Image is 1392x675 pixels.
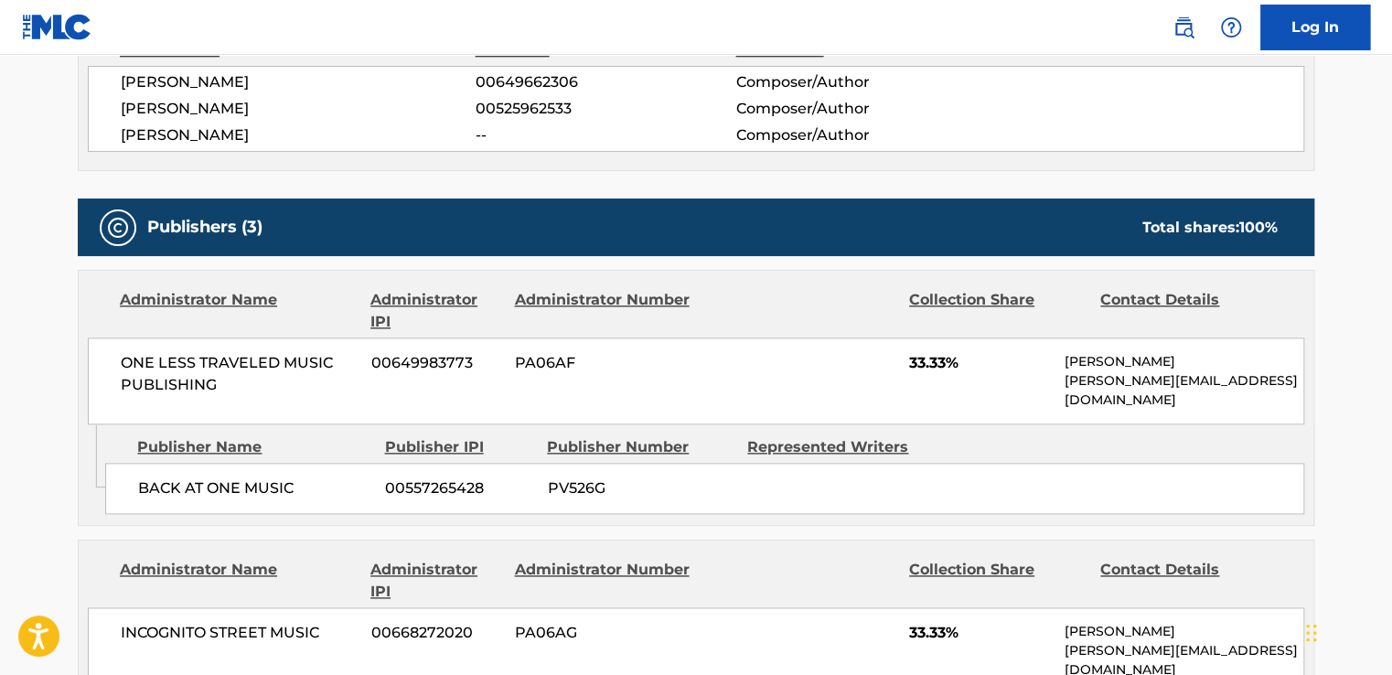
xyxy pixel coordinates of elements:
[476,98,735,120] span: 00525962533
[514,289,691,333] div: Administrator Number
[121,98,476,120] span: [PERSON_NAME]
[1239,219,1278,236] span: 100 %
[735,71,972,93] span: Composer/Author
[120,289,357,333] div: Administrator Name
[370,289,500,333] div: Administrator IPI
[1301,587,1392,675] iframe: Chat Widget
[547,436,733,458] div: Publisher Number
[137,436,370,458] div: Publisher Name
[909,289,1087,333] div: Collection Share
[107,217,129,239] img: Publishers
[476,71,735,93] span: 00649662306
[1306,605,1317,660] div: Drag
[1100,559,1278,603] div: Contact Details
[909,559,1087,603] div: Collection Share
[1213,9,1249,46] div: Help
[1220,16,1242,38] img: help
[1100,289,1278,333] div: Contact Details
[1172,16,1194,38] img: search
[1065,371,1303,410] p: [PERSON_NAME][EMAIL_ADDRESS][DOMAIN_NAME]
[370,559,500,603] div: Administrator IPI
[1065,352,1303,371] p: [PERSON_NAME]
[747,436,934,458] div: Represented Writers
[121,622,358,644] span: INCOGNITO STREET MUSIC
[909,352,1051,374] span: 33.33%
[909,622,1051,644] span: 33.33%
[371,622,501,644] span: 00668272020
[547,477,733,499] span: PV526G
[735,98,972,120] span: Composer/Author
[371,352,501,374] span: 00649983773
[515,352,692,374] span: PA06AF
[385,477,533,499] span: 00557265428
[138,477,371,499] span: BACK AT ONE MUSIC
[22,14,92,40] img: MLC Logo
[735,124,972,146] span: Composer/Author
[121,352,358,396] span: ONE LESS TRAVELED MUSIC PUBLISHING
[1065,622,1303,641] p: [PERSON_NAME]
[1260,5,1370,50] a: Log In
[1165,9,1202,46] a: Public Search
[121,124,476,146] span: [PERSON_NAME]
[384,436,533,458] div: Publisher IPI
[121,71,476,93] span: [PERSON_NAME]
[476,124,735,146] span: --
[120,559,357,603] div: Administrator Name
[147,217,262,238] h5: Publishers (3)
[514,559,691,603] div: Administrator Number
[1142,217,1278,239] div: Total shares:
[515,622,692,644] span: PA06AG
